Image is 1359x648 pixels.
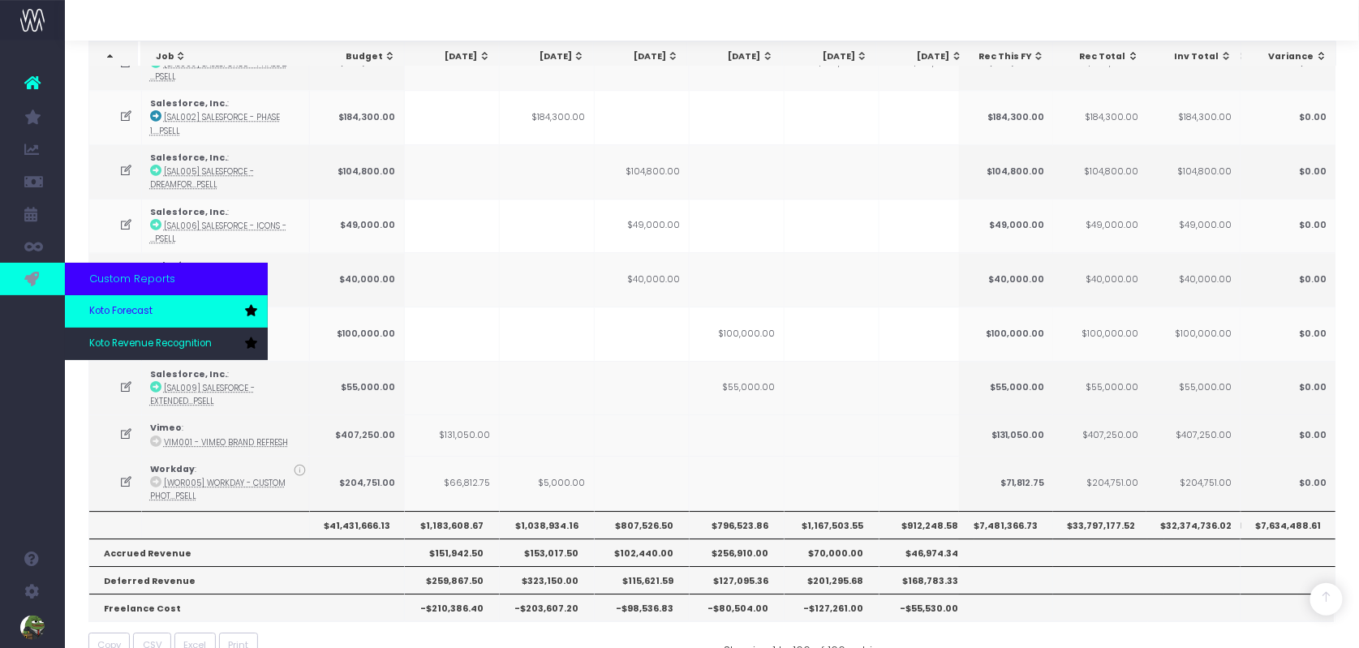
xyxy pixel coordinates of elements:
[785,566,879,594] th: $201,295.68
[405,539,500,566] th: $151,942.50
[142,90,310,144] td: :
[150,152,227,164] strong: Salesforce, Inc.
[595,594,690,621] th: -$98,536.83
[1146,199,1241,253] td: $49,000.00
[595,511,690,539] th: $807,526.50
[500,594,595,621] th: -$203,607.20
[1241,90,1335,144] td: $0.00
[1052,414,1147,455] td: $407,250.00
[156,50,304,63] div: Job
[405,566,500,594] th: $259,867.50
[1069,50,1139,63] div: Rec Total
[785,511,879,539] th: $1,167,503.55
[690,539,785,566] th: $256,910.00
[500,566,595,594] th: $323,150.00
[960,41,1054,72] th: Rec This FY: activate to sort column ascending
[514,50,585,63] div: [DATE]
[609,50,679,63] div: [DATE]
[150,478,286,501] abbr: [WOR005] Workday - Custom Photoshoot - Upsell
[310,252,405,307] td: $40,000.00
[892,50,962,63] div: [DATE]
[150,368,227,380] strong: Salesforce, Inc.
[405,41,499,72] th: Apr 25: activate to sort column ascending
[1146,361,1241,415] td: $55,000.00
[142,144,310,199] td: :
[1052,307,1147,361] td: $100,000.00
[1052,456,1147,510] td: $204,751.00
[500,539,595,566] th: $153,017.50
[1241,361,1335,415] td: $0.00
[89,566,405,594] th: Deferred Revenue
[595,566,690,594] th: $115,621.59
[164,437,288,448] abbr: VIM001 - Vimeo Brand Refresh
[1241,41,1336,72] th: Variance: activate to sort column ascending
[500,511,595,539] th: $1,038,934.16
[310,144,405,199] td: $104,800.00
[595,539,690,566] th: $102,440.00
[879,594,974,621] th: -$55,530.00
[1146,307,1241,361] td: $100,000.00
[974,50,1045,63] div: Rec This FY
[310,199,405,253] td: $49,000.00
[595,252,690,307] td: $40,000.00
[500,456,595,510] td: $5,000.00
[20,616,45,640] img: images/default_profile_image.png
[1147,41,1241,72] th: Inv Total: activate to sort column ascending
[1241,199,1335,253] td: $0.00
[142,361,310,415] td: :
[690,361,785,415] td: $55,000.00
[310,414,405,455] td: $407,250.00
[703,50,773,63] div: [DATE]
[1054,41,1148,72] th: Rec Total: activate to sort column ascending
[65,295,268,328] a: Koto Forecast
[419,50,490,63] div: [DATE]
[150,112,280,135] abbr: [SAL002] Salesforce - Phase 1.5 Pressure Test - Brand - Upsell
[785,594,879,621] th: -$127,261.00
[1146,414,1241,455] td: $407,250.00
[1162,50,1232,63] div: Inv Total
[89,539,405,566] th: Accrued Revenue
[142,456,310,510] td: :
[310,511,405,539] th: $41,431,666.13
[89,271,175,287] span: Custom Reports
[690,594,785,621] th: -$80,504.00
[310,456,405,510] td: $204,751.00
[1052,90,1147,144] td: $184,300.00
[142,199,310,253] td: :
[89,337,212,351] span: Koto Revenue Recognition
[958,307,1053,361] td: $100,000.00
[150,58,287,82] abbr: [SAL003] Salesforce - Phase 2 Design - Brand - Upsell
[89,594,405,621] th: Freelance Cost
[798,50,868,63] div: [DATE]
[1052,511,1147,539] th: $33,797,177.52
[877,41,971,72] th: Sep 25: activate to sort column ascending
[783,41,877,72] th: Aug 25: activate to sort column ascending
[1241,456,1335,510] td: $0.00
[1052,252,1147,307] td: $40,000.00
[150,166,254,190] abbr: [SAL005] Salesforce - Dreamforce Theme - Brand - Upsell
[785,539,879,566] th: $70,000.00
[1146,90,1241,144] td: $184,300.00
[1052,144,1147,199] td: $104,800.00
[958,414,1053,455] td: $131,050.00
[1241,511,1335,539] th: $7,634,488.61
[405,594,500,621] th: -$210,386.40
[595,199,690,253] td: $49,000.00
[690,511,785,539] th: $796,523.86
[879,511,974,539] th: $912,248.58
[1146,144,1241,199] td: $104,800.00
[405,511,500,539] th: $1,183,608.67
[958,252,1053,307] td: $40,000.00
[958,456,1053,510] td: $71,812.75
[879,566,974,594] th: $168,783.33
[150,260,227,272] strong: Salesforce, Inc.
[958,199,1053,253] td: $49,000.00
[65,328,268,360] a: Koto Revenue Recognition
[595,144,690,199] td: $104,800.00
[1241,252,1335,307] td: $0.00
[150,463,195,475] strong: Workday
[690,307,785,361] td: $100,000.00
[1146,252,1241,307] td: $40,000.00
[958,90,1053,144] td: $184,300.00
[150,97,227,109] strong: Salesforce, Inc.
